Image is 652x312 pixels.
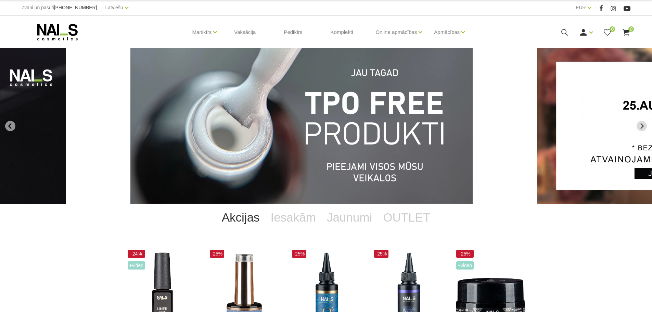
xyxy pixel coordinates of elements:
[278,16,308,49] a: Pedikīrs
[54,5,97,10] a: [PHONE_NUMBER]
[628,26,634,32] span: 0
[130,48,522,204] li: 1 of 12
[192,18,212,46] a: Manikīrs
[622,28,630,37] a: 0
[210,250,225,258] span: -25%
[325,16,359,49] a: Komplekti
[128,261,145,270] span: +Video
[321,204,378,231] a: Jaunumi
[434,18,460,46] a: Apmācības
[378,204,436,231] a: OUTLET
[576,3,586,12] a: EUR
[595,3,596,12] span: |
[5,121,15,131] button: Go to last slide
[128,250,145,258] span: -24%
[265,204,321,231] a: Iesakām
[456,261,474,270] span: +Video
[610,26,615,32] span: 0
[292,250,307,258] span: -25%
[375,18,417,46] a: Online apmācības
[229,16,261,49] a: Vaksācija
[374,250,389,258] span: -25%
[101,3,102,12] span: |
[216,204,265,231] a: Akcijas
[603,28,612,37] a: 0
[456,250,474,258] span: -25%
[105,3,123,12] a: Latviešu
[637,121,647,131] button: Next slide
[22,3,97,12] div: Zvani un pasūti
